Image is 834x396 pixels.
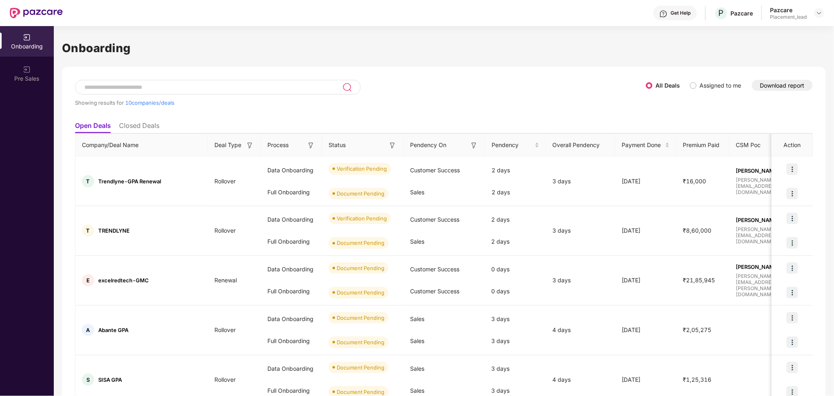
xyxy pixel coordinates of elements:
div: 3 days [546,226,616,235]
th: Payment Done [616,134,677,156]
div: Data Onboarding [261,258,322,280]
img: icon [787,362,798,373]
span: excelredtech-GMC [98,277,149,284]
div: Document Pending [337,338,384,346]
span: Abante GPA [98,327,128,333]
div: Pazcare [770,6,807,14]
span: [PERSON_NAME][EMAIL_ADDRESS][DOMAIN_NAME] [736,177,805,195]
div: Showing results for [75,99,646,106]
div: [DATE] [616,226,677,235]
div: Document Pending [337,189,384,198]
span: P [719,8,724,18]
div: 3 days [485,330,546,352]
span: Sales [410,189,424,196]
span: Pendency On [410,141,446,150]
span: Pendency [492,141,533,150]
span: [PERSON_NAME] [736,264,805,270]
div: Full Onboarding [261,280,322,302]
img: svg+xml;base64,PHN2ZyBpZD0iRHJvcGRvd24tMzJ4MzIiIHhtbG5zPSJodHRwOi8vd3d3LnczLm9yZy8yMDAwL3N2ZyIgd2... [816,10,823,16]
span: [PERSON_NAME] [736,217,805,223]
div: S [82,374,94,386]
img: svg+xml;base64,PHN2ZyB3aWR0aD0iMjAiIGhlaWdodD0iMjAiIHZpZXdCb3g9IjAgMCAyMCAyMCIgZmlsbD0ibm9uZSIgeG... [23,33,31,42]
img: svg+xml;base64,PHN2ZyB3aWR0aD0iMTYiIGhlaWdodD0iMTYiIHZpZXdCb3g9IjAgMCAxNiAxNiIgZmlsbD0ibm9uZSIgeG... [388,141,397,150]
div: Get Help [671,10,691,16]
span: Renewal [208,277,243,284]
img: svg+xml;base64,PHN2ZyB3aWR0aD0iMTYiIGhlaWdodD0iMTYiIHZpZXdCb3g9IjAgMCAxNiAxNiIgZmlsbD0ibm9uZSIgeG... [470,141,478,150]
li: Open Deals [75,121,111,133]
button: Download report [752,80,813,91]
li: Closed Deals [119,121,159,133]
div: Data Onboarding [261,358,322,380]
img: icon [787,188,798,199]
div: 3 days [485,308,546,330]
img: icon [787,337,798,348]
img: svg+xml;base64,PHN2ZyB3aWR0aD0iMTYiIGhlaWdodD0iMTYiIHZpZXdCb3g9IjAgMCAxNiAxNiIgZmlsbD0ibm9uZSIgeG... [307,141,315,150]
div: Verification Pending [337,214,387,222]
div: 4 days [546,375,616,384]
div: [DATE] [616,375,677,384]
div: 3 days [546,177,616,186]
label: Assigned to me [700,82,741,89]
div: 2 days [485,231,546,253]
span: Process [267,141,289,150]
div: 0 days [485,258,546,280]
span: ₹2,05,275 [677,326,718,333]
div: T [82,224,94,237]
span: Customer Success [410,216,460,223]
img: svg+xml;base64,PHN2ZyB3aWR0aD0iMjQiIGhlaWdodD0iMjUiIHZpZXdCb3g9IjAgMCAyNCAyNSIgZmlsbD0ibm9uZSIgeG... [342,82,352,92]
img: svg+xml;base64,PHN2ZyB3aWR0aD0iMTYiIGhlaWdodD0iMTYiIHZpZXdCb3g9IjAgMCAxNiAxNiIgZmlsbD0ibm9uZSIgeG... [246,141,254,150]
div: 2 days [485,209,546,231]
span: [PERSON_NAME][EMAIL_ADDRESS][PERSON_NAME][DOMAIN_NAME] [736,273,805,297]
span: ₹8,60,000 [677,227,718,234]
span: ₹1,25,316 [677,376,718,383]
span: Payment Done [622,141,664,150]
span: Customer Success [410,266,460,273]
span: ₹16,000 [677,178,713,185]
div: Full Onboarding [261,231,322,253]
div: Document Pending [337,239,384,247]
img: icon [787,163,798,175]
div: A [82,324,94,336]
div: Document Pending [337,363,384,372]
div: 3 days [546,276,616,285]
div: [DATE] [616,276,677,285]
div: 2 days [485,159,546,181]
div: [DATE] [616,326,677,334]
span: 10 companies/deals [125,99,174,106]
img: icon [787,262,798,274]
span: Customer Success [410,167,460,174]
span: Sales [410,315,424,322]
div: Document Pending [337,314,384,322]
span: Sales [410,238,424,245]
img: svg+xml;base64,PHN2ZyBpZD0iSGVscC0zMngzMiIgeG1sbnM9Imh0dHA6Ly93d3cudzMub3JnLzIwMDAvc3ZnIiB3aWR0aD... [660,10,668,18]
div: Full Onboarding [261,330,322,352]
span: Trendlyne-GPA Renewal [98,178,161,185]
img: svg+xml;base64,PHN2ZyB3aWR0aD0iMjAiIGhlaWdodD0iMjAiIHZpZXdCb3g9IjAgMCAyMCAyMCIgZmlsbD0ibm9uZSIgeG... [23,66,31,74]
span: CSM Poc [736,141,761,150]
div: Full Onboarding [261,181,322,203]
th: Company/Deal Name [75,134,208,156]
span: Sales [410,337,424,344]
span: Sales [410,387,424,394]
span: [PERSON_NAME][EMAIL_ADDRESS][DOMAIN_NAME] [736,226,805,244]
div: Verification Pending [337,165,387,173]
div: Document Pending [337,288,384,297]
div: E [82,274,94,286]
div: Placement_lead [770,14,807,20]
img: icon [787,237,798,249]
span: SISA GPA [98,376,122,383]
span: Status [329,141,346,150]
div: T [82,175,94,187]
div: 4 days [546,326,616,334]
span: Rollover [208,326,242,333]
img: icon [787,213,798,224]
div: Document Pending [337,388,384,396]
div: [DATE] [616,177,677,186]
th: Action [772,134,813,156]
div: Pazcare [731,9,753,17]
img: New Pazcare Logo [10,8,63,18]
div: Document Pending [337,264,384,272]
label: All Deals [656,82,680,89]
div: 0 days [485,280,546,302]
span: Rollover [208,376,242,383]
